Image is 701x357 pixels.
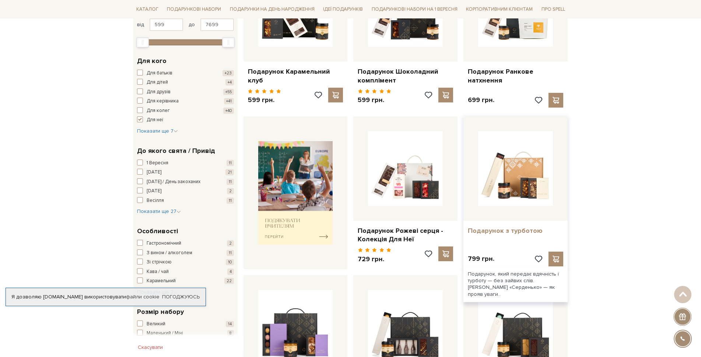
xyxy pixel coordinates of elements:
span: 11 [227,179,234,185]
p: 799 грн. [468,255,494,263]
a: Подарунок Карамельний клуб [248,67,343,85]
span: 1 Вересня [147,160,168,167]
span: Великий [147,321,165,328]
span: 21 [225,169,234,175]
a: Подарункові набори [164,4,224,15]
button: Скасувати [133,342,167,353]
a: Ідеї подарунків [320,4,366,15]
span: [DATE] [147,169,161,176]
div: Max [222,37,235,48]
button: Показати ще 27 [137,208,181,215]
span: +40 [223,108,234,114]
span: Весілля [147,197,164,204]
button: 1 Вересня 11 [137,160,234,167]
p: 599 грн. [248,96,281,104]
p: 699 грн. [468,96,494,104]
button: Гастрономічний 2 [137,240,234,247]
p: 729 грн. [358,255,391,263]
span: Кава / чай [147,268,169,276]
span: 10 [226,259,234,265]
a: Погоджуюсь [162,294,200,300]
span: Карамельний [147,277,176,285]
a: файли cookie [126,294,160,300]
a: Про Spell [539,4,568,15]
a: Каталог [133,4,161,15]
button: Для неї [137,116,234,124]
span: Гастрономічний [147,240,181,247]
button: Маленький / Міні 8 [137,330,234,337]
img: banner [258,141,333,245]
a: Подарунок з турботою [468,227,563,235]
span: Маленький / Міні [147,330,183,337]
button: Карамельний 22 [137,277,234,285]
span: 14 [226,321,234,327]
span: Зі стрічкою [147,259,172,266]
span: До якого свята / Привід [137,146,215,156]
span: Для батьків [147,70,172,77]
span: Для колег [147,107,170,115]
span: 11 [227,250,234,256]
span: Для неї [147,116,163,124]
input: Ціна [200,18,234,31]
button: Для батьків +23 [137,70,234,77]
p: 599 грн. [358,96,391,104]
span: Особливості [137,226,178,236]
div: Min [136,37,149,48]
span: 8 [227,330,234,336]
span: Розмір набору [137,307,184,317]
button: Кава / чай 4 [137,268,234,276]
span: +41 [224,98,234,104]
a: Корпоративним клієнтам [463,3,536,15]
span: 4 [227,269,234,275]
button: [DATE] 21 [137,169,234,176]
span: [DATE] / День закоханих [147,178,200,186]
span: 22 [224,278,234,284]
a: Подарунки на День народження [227,4,318,15]
div: Подарунок, який передає вдячність і турботу — без зайвих слів. [PERSON_NAME] «Серденько» — як про... [463,266,568,302]
span: 11 [227,160,234,166]
span: +4 [225,79,234,85]
a: Подарунок Ранкове натхнення [468,67,563,85]
button: Для дітей +4 [137,79,234,86]
span: Для керівника [147,98,179,105]
span: 11 [227,197,234,204]
span: Для кого [137,56,167,66]
span: З вином / алкоголем [147,249,192,257]
button: Для друзів +55 [137,88,234,96]
button: Для керівника +41 [137,98,234,105]
button: Показати ще 7 [137,127,178,135]
a: Подарункові набори на 1 Вересня [369,3,460,15]
span: +55 [223,89,234,95]
input: Ціна [150,18,183,31]
button: Весілля 11 [137,197,234,204]
span: 2 [227,240,234,246]
button: [DATE] 2 [137,188,234,195]
span: від [137,21,144,28]
a: Подарунок Шоколадний комплімент [358,67,453,85]
span: Показати ще 7 [137,128,178,134]
button: [DATE] / День закоханих 11 [137,178,234,186]
a: Подарунок Рожеві серця - Колекція Для Неї [358,227,453,244]
button: З вином / алкоголем 11 [137,249,234,257]
button: Зі стрічкою 10 [137,259,234,266]
div: Я дозволяю [DOMAIN_NAME] використовувати [6,294,206,300]
button: Для колег +40 [137,107,234,115]
span: 2 [227,188,234,194]
span: Для дітей [147,79,168,86]
span: +23 [222,70,234,76]
span: Для друзів [147,88,171,96]
button: Великий 14 [137,321,234,328]
span: Показати ще 27 [137,208,181,214]
span: до [189,21,195,28]
span: [DATE] [147,188,161,195]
